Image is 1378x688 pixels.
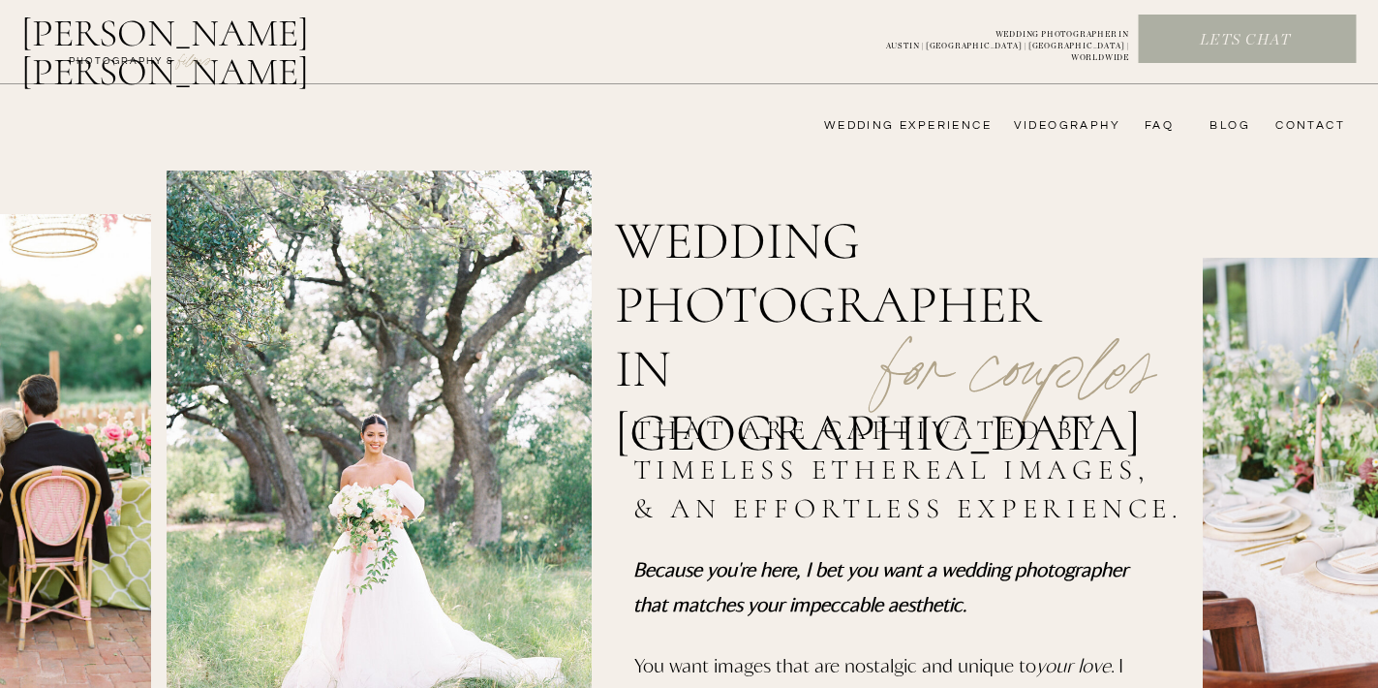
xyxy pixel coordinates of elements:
a: FILMs [159,47,230,71]
p: WEDDING PHOTOGRAPHER IN AUSTIN | [GEOGRAPHIC_DATA] | [GEOGRAPHIC_DATA] | WORLDWIDE [854,29,1129,50]
p: for couples [835,272,1202,396]
a: WEDDING PHOTOGRAPHER INAUSTIN | [GEOGRAPHIC_DATA] | [GEOGRAPHIC_DATA] | WORLDWIDE [854,29,1129,50]
a: [PERSON_NAME] [PERSON_NAME] [21,14,410,60]
a: bLog [1203,118,1250,134]
h1: wedding photographer in [GEOGRAPHIC_DATA] [615,209,1106,355]
a: Lets chat [1139,30,1352,51]
i: your love [1036,653,1111,676]
a: photography & [58,54,185,78]
a: CONTACT [1270,118,1345,134]
a: videography [1008,118,1120,134]
h2: that are captivated by timeless ethereal images, & an effortless experience. [633,411,1193,534]
a: wedding experience [797,118,992,134]
a: FAQ [1135,118,1174,134]
i: Because you're here, I bet you want a wedding photographer that matches your impeccable aesthetic. [633,557,1128,615]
